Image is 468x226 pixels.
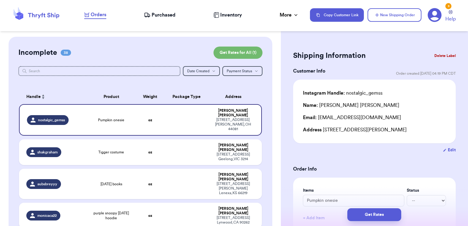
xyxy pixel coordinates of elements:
h2: Incomplete [18,48,57,58]
a: 3 [428,8,442,22]
span: shakgraham [37,150,58,155]
strong: oz [148,182,152,186]
span: [DATE] books [100,182,122,186]
h2: Shipping Information [293,51,366,61]
button: Payment Status [222,66,262,76]
span: Payment Status [227,69,252,73]
span: Orders [91,11,106,18]
span: Handle [26,94,41,100]
div: More [280,11,299,19]
span: Instagram Handle: [303,91,345,96]
a: Purchased [144,11,175,19]
span: monicaca22 [37,213,57,218]
button: Date Created [183,66,220,76]
span: Order created: [DATE] 04:19 PM CDT [396,71,456,76]
span: Address [303,127,322,132]
span: Tigger costume [98,150,124,155]
div: [STREET_ADDRESS][PERSON_NAME] [303,126,446,134]
div: [PERSON_NAME] [PERSON_NAME] [212,108,254,118]
label: Status [407,187,446,194]
span: 38 [61,50,71,56]
span: Help [445,15,456,23]
input: Search [18,66,181,76]
a: Help [445,10,456,23]
div: [STREET_ADDRESS] Lynwood , CA 90262 [212,216,255,225]
button: Edit [443,147,456,153]
a: Inventory [213,11,242,19]
button: Sort ascending [41,93,46,100]
th: Weight [136,89,165,104]
button: Get Rates for All (1) [213,47,262,59]
div: [PERSON_NAME] [PERSON_NAME] [212,172,255,182]
h3: Customer Info [293,67,325,75]
div: [EMAIL_ADDRESS][DOMAIN_NAME] [303,114,446,121]
span: Purchased [152,11,175,19]
div: [PERSON_NAME] [PERSON_NAME] [303,102,399,109]
button: Get Rates [347,208,401,221]
span: aubsbreyyy [37,182,57,186]
span: purple snoopy [DATE] hoodie [91,211,132,220]
div: nostalgic_gemss [303,89,383,97]
th: Address [209,89,262,104]
div: [PERSON_NAME] [PERSON_NAME] [212,206,255,216]
button: Delete Label [432,49,458,62]
th: Package Type [165,89,209,104]
div: [STREET_ADDRESS][PERSON_NAME] Lenexa , KS 66219 [212,182,255,195]
span: Email: [303,115,317,120]
div: [STREET_ADDRESS] [PERSON_NAME] , OH 44081 [212,118,254,131]
button: Copy Customer Link [310,8,364,22]
button: New Shipping Order [368,8,421,22]
a: Orders [84,11,106,19]
span: Inventory [220,11,242,19]
label: Items [303,187,404,194]
div: 3 [445,3,451,9]
th: Product [87,89,136,104]
span: Date Created [187,69,209,73]
span: Pumpkin onesie [98,118,124,122]
span: Name: [303,103,318,108]
div: [PERSON_NAME] [PERSON_NAME] [212,143,255,152]
strong: oz [148,150,152,154]
h3: Order Info [293,165,456,173]
strong: oz [148,214,152,217]
strong: oz [148,118,152,122]
div: [STREET_ADDRESS] Geelong , VIC 3214 [212,152,255,161]
span: nostalgic_gemss [38,118,65,122]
